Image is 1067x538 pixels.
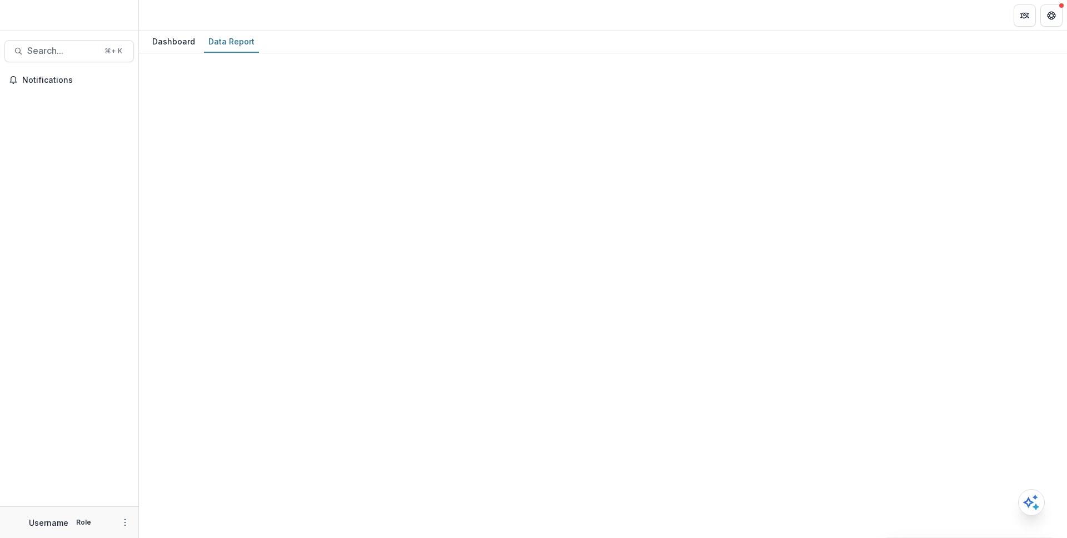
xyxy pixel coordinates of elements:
[29,517,68,529] p: Username
[204,33,259,49] div: Data Report
[148,33,200,49] div: Dashboard
[27,46,98,56] span: Search...
[1014,4,1036,27] button: Partners
[1018,489,1045,516] button: Open AI Assistant
[1040,4,1063,27] button: Get Help
[118,516,132,529] button: More
[102,45,124,57] div: ⌘ + K
[22,76,129,85] span: Notifications
[4,71,134,89] button: Notifications
[4,40,134,62] button: Search...
[73,517,94,527] p: Role
[204,31,259,53] a: Data Report
[148,31,200,53] a: Dashboard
